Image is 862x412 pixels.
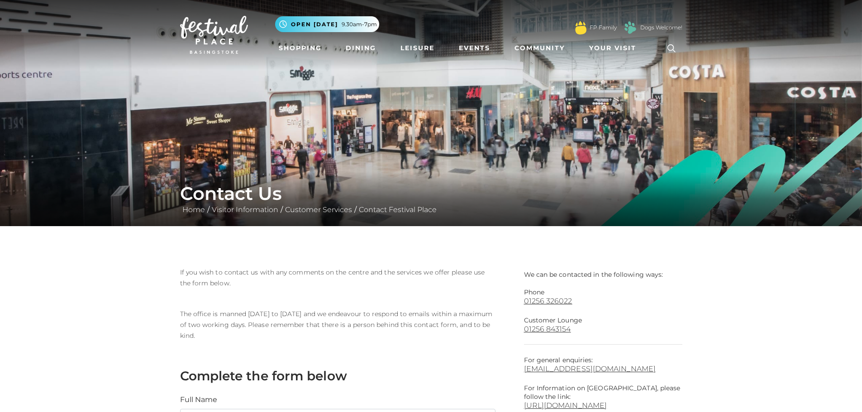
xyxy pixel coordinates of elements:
p: Phone [524,288,682,297]
a: Your Visit [586,40,644,57]
p: We can be contacted in the following ways: [524,267,682,279]
p: For Information on [GEOGRAPHIC_DATA], please follow the link: [524,384,682,401]
a: Shopping [275,40,325,57]
a: Dining [342,40,380,57]
p: For general enquiries: [524,356,682,373]
a: Dogs Welcome! [640,24,682,32]
h1: Contact Us [180,183,682,204]
p: Customer Lounge [524,316,682,325]
a: [URL][DOMAIN_NAME] [524,401,607,410]
div: / / / [173,183,689,215]
a: Home [180,205,207,214]
a: FP Family [590,24,617,32]
label: Full Name [180,394,217,405]
a: [EMAIL_ADDRESS][DOMAIN_NAME] [524,365,682,373]
span: Your Visit [589,43,636,53]
a: 01256 326022 [524,297,682,305]
button: Open [DATE] 9.30am-7pm [275,16,379,32]
a: Customer Services [283,205,354,214]
a: Visitor Information [210,205,281,214]
a: 01256 843154 [524,325,682,333]
p: The office is manned [DATE] to [DATE] and we endeavour to respond to emails within a maximum of t... [180,308,495,341]
a: Contact Festival Place [357,205,439,214]
p: If you wish to contact us with any comments on the centre and the services we offer please use th... [180,267,495,289]
a: Leisure [397,40,438,57]
img: Festival Place Logo [180,16,248,54]
span: Open [DATE] [291,20,338,28]
span: 9.30am-7pm [342,20,377,28]
h3: Complete the form below [180,368,495,384]
a: Events [455,40,494,57]
a: Community [511,40,568,57]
